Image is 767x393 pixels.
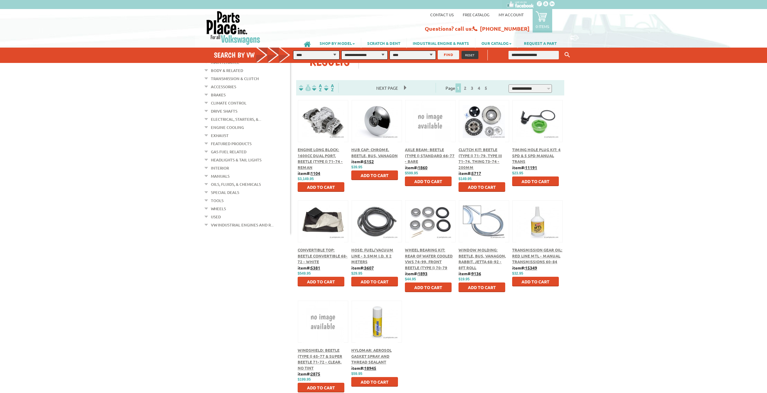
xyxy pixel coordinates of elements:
[456,83,461,92] span: 1
[211,221,274,229] a: VW Industrial Engines and R...
[512,165,537,170] b: item#:
[211,67,243,74] a: Body & Related
[462,51,478,59] button: RESET
[471,170,481,176] u: 5717
[211,123,244,131] a: Engine Cooling
[469,85,475,91] a: 3
[211,83,236,91] a: Accessories
[351,365,376,371] b: item#:
[436,83,499,93] div: Page
[307,279,335,284] span: Add to Cart
[459,282,505,292] button: Add to Cart
[438,50,459,59] button: FIND
[298,371,320,376] b: item#:
[311,170,320,176] u: 1104
[298,147,343,170] a: Engine Long Block: 1600cc Dual Port, Beetle (Type I) 71-74 - Reman
[323,84,335,91] img: Sort by Sales Rank
[471,271,481,276] u: 9136
[405,271,427,276] b: item#:
[211,148,246,156] a: Gas Fuel Related
[298,277,344,286] button: Add to Cart
[512,147,561,164] span: Timing Hole Plug Kit: 4 Spd & 5 Spd Manual Trans
[307,184,335,190] span: Add to Cart
[351,265,374,270] b: item#:
[298,271,311,276] span: $549.95
[459,277,470,281] span: $19.95
[468,184,496,190] span: Add to Cart
[463,12,490,17] a: Free Catalog
[364,365,376,371] u: 18945
[211,75,259,83] a: Transmission & Clutch
[214,51,296,59] h4: Search by VW
[364,265,374,270] u: 3607
[211,156,261,164] a: Headlights & Tail Lights
[405,171,418,175] span: $599.95
[476,85,482,91] a: 4
[414,179,442,184] span: Add to Cart
[459,182,505,192] button: Add to Cart
[211,180,261,188] a: Oils, Fluids, & Chemicals
[512,277,559,286] button: Add to Cart
[525,265,537,270] u: 15349
[206,11,261,45] img: Parts Place Inc!
[351,271,362,276] span: $29.95
[361,379,389,385] span: Add to Cart
[462,85,468,91] a: 2
[512,271,523,276] span: $32.95
[459,170,481,176] b: item#:
[351,372,362,376] span: $59.95
[298,265,320,270] b: item#:
[211,140,252,148] a: Featured Products
[298,182,344,192] button: Add to Cart
[211,197,224,204] a: Tools
[405,176,452,186] button: Add to Cart
[459,247,506,270] a: Window Molding: Beetle, Bus, Vanagon, Rabbit, Jetta 68-92 - 8ft Roll
[563,50,572,60] button: Keyword Search
[370,85,404,91] a: Next Page
[211,107,237,115] a: Drive Shafts
[418,271,427,276] u: 1893
[405,147,455,164] a: Axle Beam: Beetle (Type I) Standard 66-77 - Bare
[418,165,427,170] u: 1860
[351,170,398,180] button: Add to Cart
[533,9,552,33] a: 0 items
[211,189,239,196] a: Special Deals
[314,38,361,48] a: SHOP BY MODEL
[311,265,320,270] u: 5381
[364,159,374,164] u: 5152
[521,279,549,284] span: Add to Cart
[298,247,348,264] a: Convertible Top: Beetle Convertible 68-72 - White
[512,176,559,186] button: Add to Cart
[430,12,454,17] a: Contact us
[405,277,416,281] span: $44.95
[211,99,246,107] a: Climate Control
[307,385,335,390] span: Add to Cart
[525,165,537,170] u: 11191
[211,205,226,213] a: Wheels
[475,38,518,48] a: OUR CATALOG
[361,173,389,178] span: Add to Cart
[465,53,475,57] span: RESET
[351,159,374,164] b: item#:
[351,147,398,158] a: Hub Cap: Chrome, Beetle, Bus, Vanagon
[298,377,311,382] span: $199.95
[459,147,502,170] a: Clutch Kit: Beetle (Type I) 71-79, Type III 71-74, Thing 73-74 - 200mm
[351,348,392,364] span: Hylomar: Aerosol Gasket Spray and Thread Sealant
[512,247,562,264] a: Transmission Gear Oil: Red Line MTL - Manual Transmissions 60-84
[298,348,342,370] span: Windshield: Beetle (Type I) 65-77 & Super Beetle 71-72 - Clear, No Tint
[518,38,563,48] a: REQUEST A PART
[211,115,261,123] a: Electrical, Starters, &...
[211,91,226,99] a: Brakes
[459,271,481,276] b: item#:
[298,177,314,181] span: $3,149.95
[521,179,549,184] span: Add to Cart
[351,247,393,264] a: Hose: Fuel/Vacuum Line - 3.5mm I.D. x 2 meters
[405,247,453,270] a: Wheel Bearing Kit: Rear of Water Cooled VWs 74-99, Front Beetle (Type I) 70-79
[370,83,404,92] span: Next Page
